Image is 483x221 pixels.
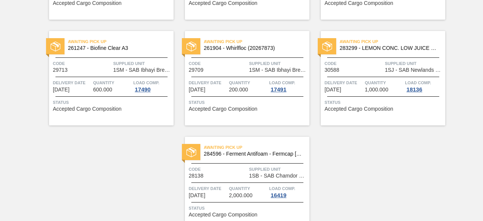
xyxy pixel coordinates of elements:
[68,38,174,45] span: Awaiting Pick Up
[325,99,443,106] span: Status
[93,87,112,93] span: 600.000
[325,60,383,67] span: Code
[405,79,443,93] a: Load Comp.18136
[133,87,152,93] div: 17490
[249,165,308,173] span: Supplied Unit
[325,79,363,87] span: Delivery Date
[269,185,295,192] span: Load Comp.
[204,144,309,151] span: Awaiting Pick Up
[269,87,288,93] div: 17491
[325,106,393,112] span: Accepted Cargo Composition
[53,87,69,93] span: 08/05/2025
[204,38,309,45] span: Awaiting Pick Up
[53,0,122,6] span: Accepted Cargo Composition
[204,45,303,51] span: 261904 - Whirlfloc (20267873)
[113,60,172,67] span: Supplied Unit
[189,185,227,192] span: Delivery Date
[385,60,443,67] span: Supplied Unit
[229,87,248,93] span: 200.000
[133,79,159,87] span: Load Comp.
[93,79,132,87] span: Quantity
[189,79,227,87] span: Delivery Date
[189,87,205,93] span: 08/05/2025
[186,42,196,51] img: status
[365,87,388,93] span: 1,000.000
[53,79,91,87] span: Delivery Date
[340,45,439,51] span: 283299 - LEMON CONC. LOW JUICE NEWLANDS 1000KG
[340,38,445,45] span: Awaiting Pick Up
[325,0,393,6] span: Accepted Cargo Composition
[189,60,247,67] span: Code
[405,87,424,93] div: 18136
[53,60,111,67] span: Code
[189,106,257,112] span: Accepted Cargo Composition
[189,212,257,218] span: Accepted Cargo Composition
[189,193,205,198] span: 09/30/2025
[68,45,168,51] span: 261247 - Biofine Clear A3
[365,79,403,87] span: Quantity
[229,193,252,198] span: 2,000.000
[325,87,341,93] span: 08/14/2025
[189,204,308,212] span: Status
[113,67,172,73] span: 1SM - SAB Ibhayi Brewery
[53,99,172,106] span: Status
[385,67,443,73] span: 1SJ - SAB Newlands Brewery
[189,67,203,73] span: 29709
[51,42,60,51] img: status
[405,79,431,87] span: Load Comp.
[186,147,196,157] img: status
[53,106,122,112] span: Accepted Cargo Composition
[53,67,68,73] span: 29713
[309,31,445,125] a: statusAwaiting Pick Up283299 - LEMON CONC. LOW JUICE NEWLANDS 1000KGCode30588Supplied Unit1SJ - S...
[174,31,309,125] a: statusAwaiting Pick Up261904 - Whirlfloc (20267873)Code29709Supplied Unit1SM - SAB Ibhayi Brewery...
[189,173,203,179] span: 28138
[249,173,308,179] span: 1SB - SAB Chamdor Brewery
[249,67,308,73] span: 1SM - SAB Ibhayi Brewery
[229,79,268,87] span: Quantity
[322,42,332,51] img: status
[189,165,247,173] span: Code
[189,99,308,106] span: Status
[269,79,308,93] a: Load Comp.17491
[269,79,295,87] span: Load Comp.
[133,79,172,93] a: Load Comp.17490
[189,0,257,6] span: Accepted Cargo Composition
[269,192,288,198] div: 16419
[204,151,303,157] span: 284596 - Ferment Antifoam - Fermcap Kerry
[269,185,308,198] a: Load Comp.16419
[229,185,268,192] span: Quantity
[38,31,174,125] a: statusAwaiting Pick Up261247 - Biofine Clear A3Code29713Supplied Unit1SM - SAB Ibhayi BreweryDeli...
[249,60,308,67] span: Supplied Unit
[325,67,339,73] span: 30588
